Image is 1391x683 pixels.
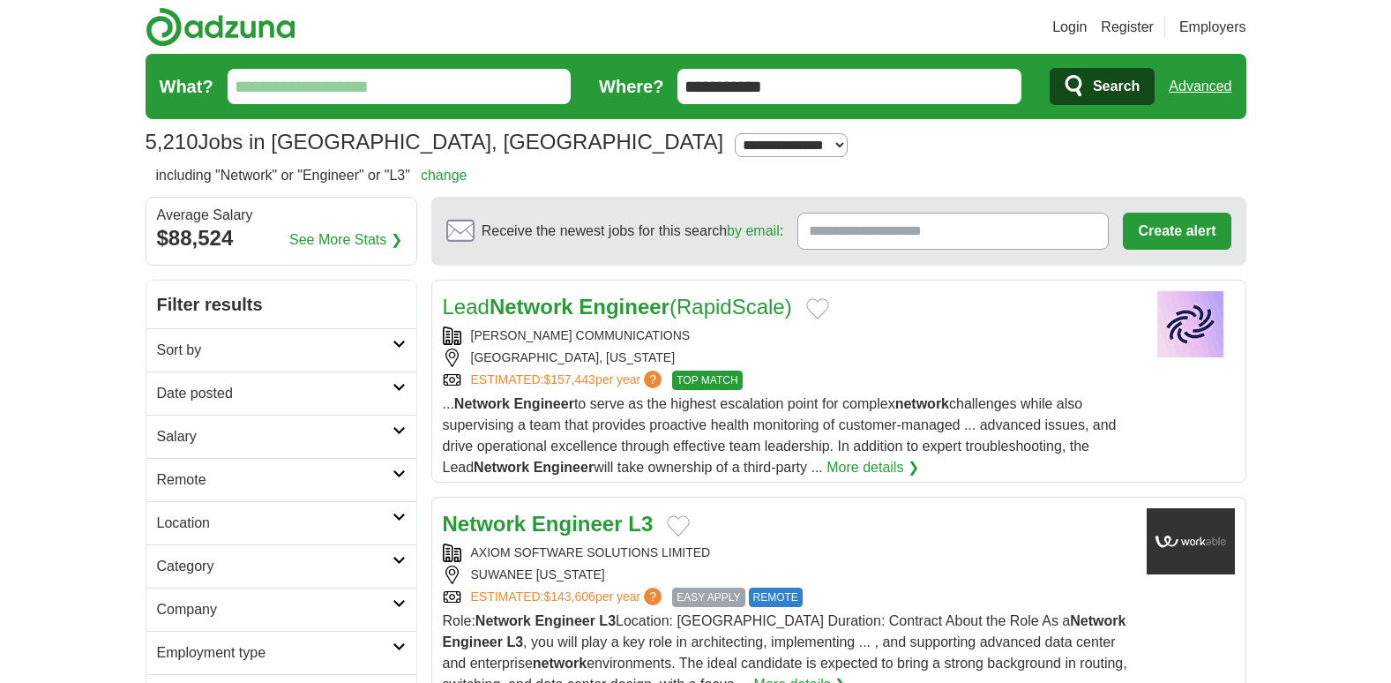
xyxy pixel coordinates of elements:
[1052,17,1087,38] a: Login
[421,168,467,183] a: change
[160,73,213,100] label: What?
[475,613,531,628] strong: Network
[146,328,416,372] a: Sort by
[157,469,393,491] h2: Remote
[157,642,393,664] h2: Employment type
[506,634,523,649] strong: L3
[543,589,595,604] span: $143,606
[535,613,595,628] strong: Engineer
[443,634,503,649] strong: Engineer
[471,588,666,607] a: ESTIMATED:$143,606per year?
[667,515,690,537] button: Add to favorite jobs
[157,383,393,404] h2: Date posted
[146,415,416,458] a: Salary
[628,512,653,536] strong: L3
[513,396,573,411] strong: Engineer
[1123,213,1230,250] button: Create alert
[672,588,744,607] span: EASY APPLY
[443,544,1133,562] div: AXIOM SOFTWARE SOLUTIONS LIMITED
[443,566,1133,584] div: SUWANEE [US_STATE]
[482,221,783,242] span: Receive the newest jobs for this search :
[443,326,1133,345] div: [PERSON_NAME] COMMUNICATIONS
[644,371,662,388] span: ?
[533,656,587,671] strong: network
[727,223,780,238] a: by email
[157,513,393,534] h2: Location
[146,7,295,47] img: Adzuna logo
[826,457,919,478] a: More details ❯
[146,544,416,588] a: Category
[289,229,402,251] a: See More Stats ❯
[157,208,406,222] div: Average Salary
[1169,69,1231,104] a: Advanced
[1070,613,1126,628] strong: Network
[157,556,393,577] h2: Category
[146,588,416,631] a: Company
[599,613,616,628] strong: L3
[644,588,662,605] span: ?
[443,512,654,536] a: Network Engineer L3
[454,396,510,411] strong: Network
[146,372,416,415] a: Date posted
[157,426,393,447] h2: Salary
[157,222,406,254] div: $88,524
[672,371,742,390] span: TOP MATCH
[443,512,527,536] strong: Network
[146,501,416,544] a: Location
[1093,69,1140,104] span: Search
[543,372,595,387] span: $157,443
[146,281,416,328] h2: Filter results
[1050,68,1155,105] button: Search
[157,340,393,361] h2: Sort by
[579,295,669,319] strong: Engineer
[443,396,1117,475] span: ... to serve as the highest escalation point for complex challenges while also supervising a team...
[1179,17,1246,38] a: Employers
[490,295,573,319] strong: Network
[749,588,803,607] span: REMOTE
[1147,508,1235,574] img: Company logo
[532,512,623,536] strong: Engineer
[806,298,829,319] button: Add to favorite jobs
[156,165,467,186] h2: including "Network" or "Engineer" or "L3"
[474,460,529,475] strong: Network
[157,599,393,620] h2: Company
[471,371,666,390] a: ESTIMATED:$157,443per year?
[146,458,416,501] a: Remote
[146,631,416,674] a: Employment type
[534,460,594,475] strong: Engineer
[1101,17,1154,38] a: Register
[1147,291,1235,357] img: Company logo
[146,126,198,158] span: 5,210
[443,295,792,319] a: LeadNetwork Engineer(RapidScale)
[895,396,949,411] strong: network
[146,130,724,154] h1: Jobs in [GEOGRAPHIC_DATA], [GEOGRAPHIC_DATA]
[599,73,663,100] label: Where?
[443,349,1133,367] div: [GEOGRAPHIC_DATA], [US_STATE]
